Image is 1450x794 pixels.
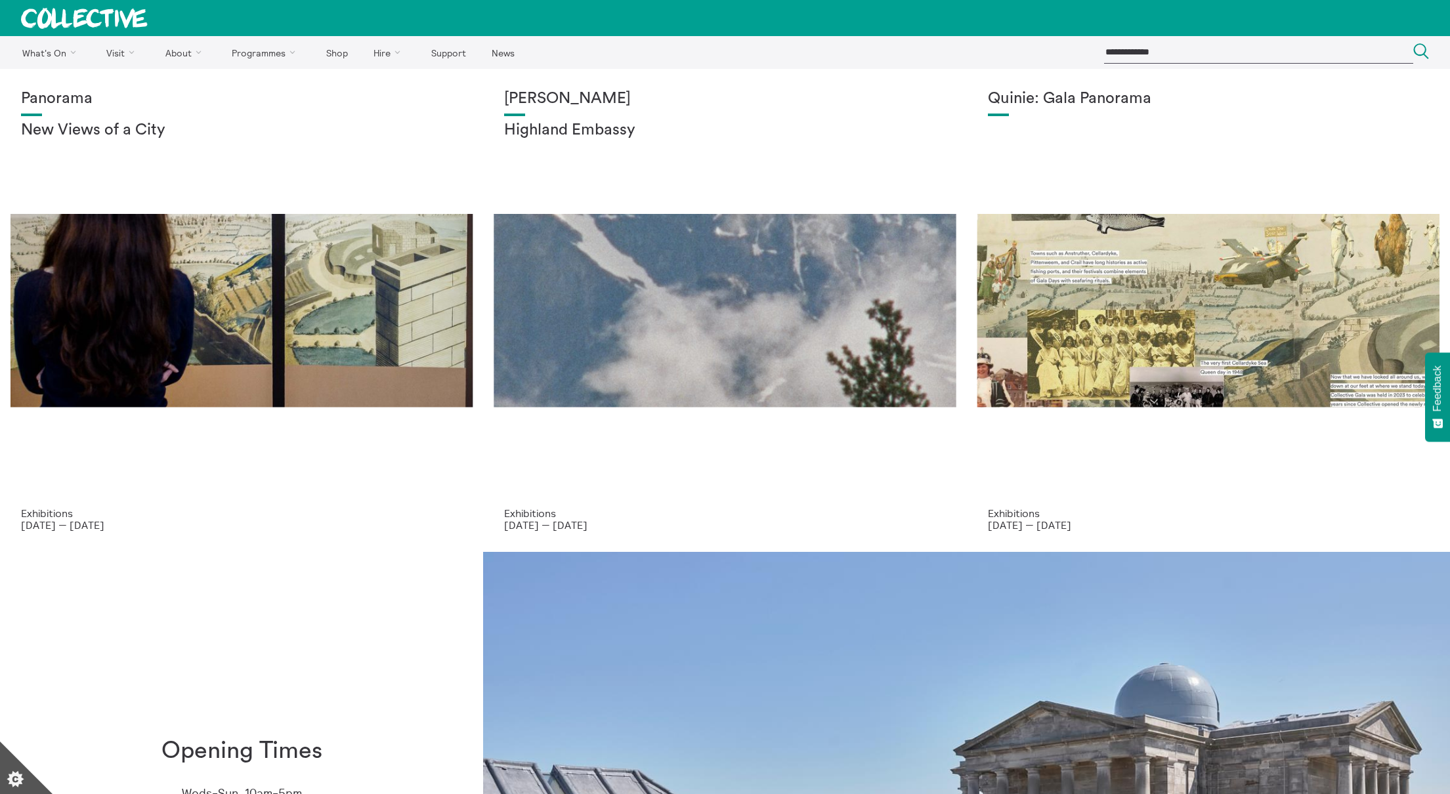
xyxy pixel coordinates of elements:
a: Visit [95,36,152,69]
h1: [PERSON_NAME] [504,90,945,108]
h2: New Views of a City [21,121,462,140]
a: Programmes [221,36,312,69]
p: Exhibitions [21,507,462,519]
p: [DATE] — [DATE] [21,519,462,531]
h2: Highland Embassy [504,121,945,140]
p: Exhibitions [504,507,945,519]
a: What's On [11,36,93,69]
p: Exhibitions [988,507,1429,519]
button: Feedback - Show survey [1425,352,1450,442]
a: Solar wheels 17 [PERSON_NAME] Highland Embassy Exhibitions [DATE] — [DATE] [483,69,966,552]
a: About [154,36,218,69]
h1: Panorama [21,90,462,108]
a: Hire [362,36,417,69]
p: [DATE] — [DATE] [504,519,945,531]
a: News [480,36,526,69]
a: Shop [314,36,359,69]
a: Josie Vallely Quinie: Gala Panorama Exhibitions [DATE] — [DATE] [967,69,1450,552]
p: [DATE] — [DATE] [988,519,1429,531]
a: Support [419,36,477,69]
span: Feedback [1432,366,1443,411]
h1: Opening Times [161,738,322,764]
h1: Quinie: Gala Panorama [988,90,1429,108]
